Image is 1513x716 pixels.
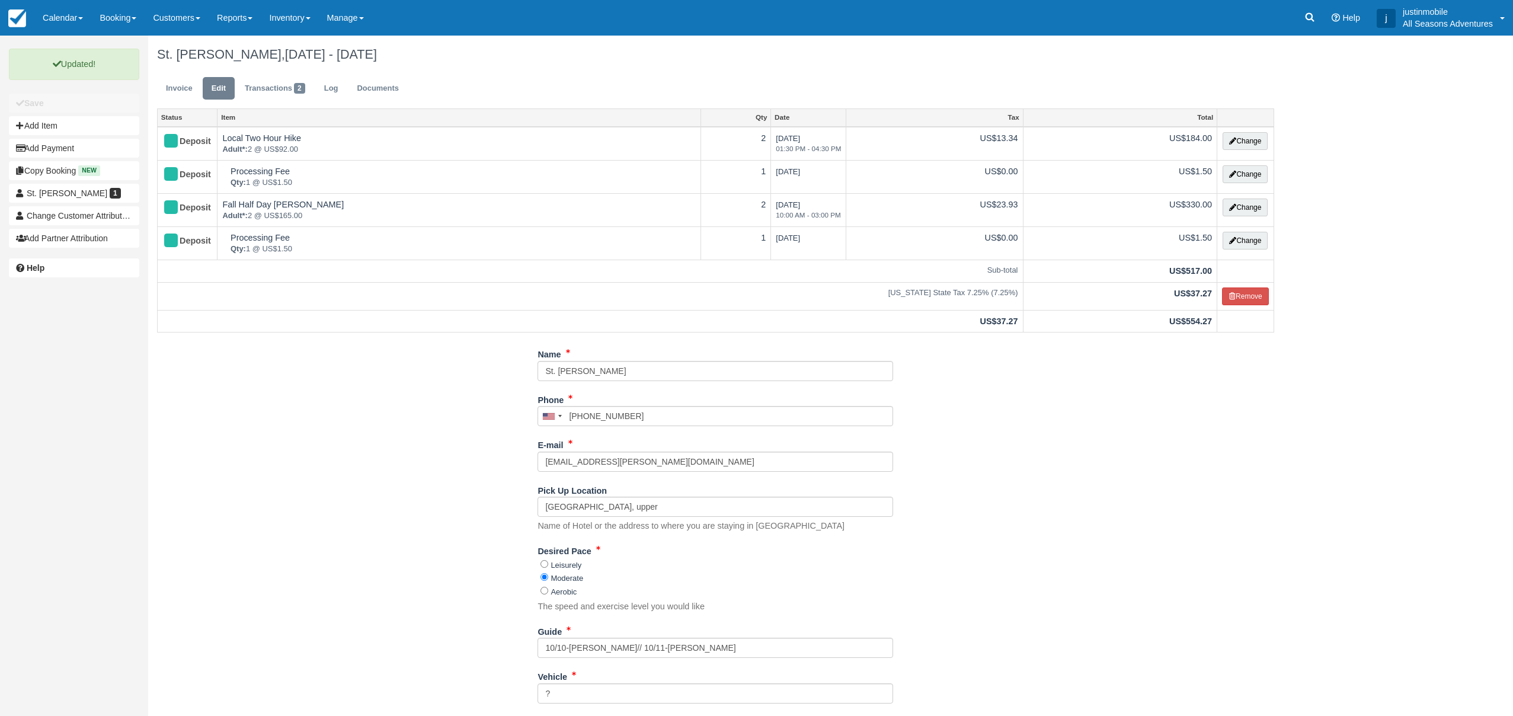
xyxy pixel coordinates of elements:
[551,587,577,596] label: Aerobic
[9,139,139,158] button: Add Payment
[538,622,562,638] label: Guide
[776,234,800,242] span: [DATE]
[78,165,100,175] span: New
[8,9,26,27] img: checkfront-main-nav-mini-logo.png
[217,226,701,260] td: Processing Fee
[231,177,696,188] em: 1 @ US$1.50
[1174,289,1212,298] strong: US$37.27
[222,211,247,220] strong: Adult*
[9,206,139,225] button: Change Customer Attribution
[9,161,139,180] button: Copy Booking New
[162,232,202,251] div: Deposit
[27,263,44,273] b: Help
[776,144,841,154] em: 01:30 PM - 04:30 PM
[1169,317,1212,326] strong: US$554.27
[776,200,841,220] span: [DATE]
[27,211,133,220] span: Change Customer Attribution
[222,144,696,155] em: 2 @ US$92.00
[538,541,591,558] label: Desired Pace
[771,109,846,126] a: Date
[1222,287,1269,305] button: Remove
[980,317,1018,326] strong: US$37.27
[217,109,700,126] a: Item
[1023,127,1217,161] td: US$184.00
[162,132,202,151] div: Deposit
[538,667,567,683] label: Vehicle
[846,109,1022,126] a: Tax
[538,344,561,361] label: Name
[9,116,139,135] button: Add Item
[701,226,771,260] td: 1
[846,193,1023,226] td: US$23.93
[285,47,377,62] span: [DATE] - [DATE]
[9,184,139,203] a: St. [PERSON_NAME] 1
[1023,160,1217,193] td: US$1.50
[217,193,701,226] td: Fall Half Day [PERSON_NAME]
[1023,109,1217,126] a: Total
[27,188,107,198] span: St. [PERSON_NAME]
[846,226,1023,260] td: US$0.00
[538,520,845,532] p: Name of Hotel or the address to where you are staying in [GEOGRAPHIC_DATA]
[1403,6,1493,18] p: justinmobile
[157,47,1274,62] h1: St. [PERSON_NAME],
[9,258,139,277] a: Help
[294,83,305,94] span: 2
[222,210,696,222] em: 2 @ US$165.00
[701,127,771,161] td: 2
[231,244,246,253] strong: Qty
[551,561,581,570] label: Leisurely
[217,127,701,161] td: Local Two Hour Hike
[551,574,583,583] label: Moderate
[315,77,347,100] a: Log
[1342,13,1360,23] span: Help
[203,77,235,100] a: Edit
[538,390,564,407] label: Phone
[9,229,139,248] button: Add Partner Attribution
[701,109,770,126] a: Qty
[231,244,696,255] em: 1 @ US$1.50
[1223,232,1268,250] button: Change
[846,127,1023,161] td: US$13.34
[1377,9,1396,28] div: j
[776,210,841,220] em: 10:00 AM - 03:00 PM
[1169,266,1212,276] strong: US$517.00
[158,109,217,126] a: Status
[162,165,202,184] div: Deposit
[162,265,1018,276] em: Sub-total
[846,160,1023,193] td: US$0.00
[157,77,201,100] a: Invoice
[1223,199,1268,216] button: Change
[1223,132,1268,150] button: Change
[348,77,408,100] a: Documents
[162,287,1018,299] em: [US_STATE] State Tax 7.25% (7.25%)
[222,145,247,154] strong: Adult*
[776,134,841,154] span: [DATE]
[236,77,314,100] a: Transactions2
[231,178,246,187] strong: Qty
[776,167,800,176] span: [DATE]
[1023,226,1217,260] td: US$1.50
[538,481,607,497] label: Pick Up Location
[1223,165,1268,183] button: Change
[162,199,202,218] div: Deposit
[9,94,139,113] button: Save
[701,160,771,193] td: 1
[9,49,139,80] p: Updated!
[217,160,701,193] td: Processing Fee
[538,435,563,452] label: E-mail
[1332,14,1340,22] i: Help
[1403,18,1493,30] p: All Seasons Adventures
[701,193,771,226] td: 2
[538,407,565,426] div: United States: +1
[538,600,705,613] p: The speed and exercise level you would like
[110,188,121,199] span: 1
[1023,193,1217,226] td: US$330.00
[24,98,44,108] b: Save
